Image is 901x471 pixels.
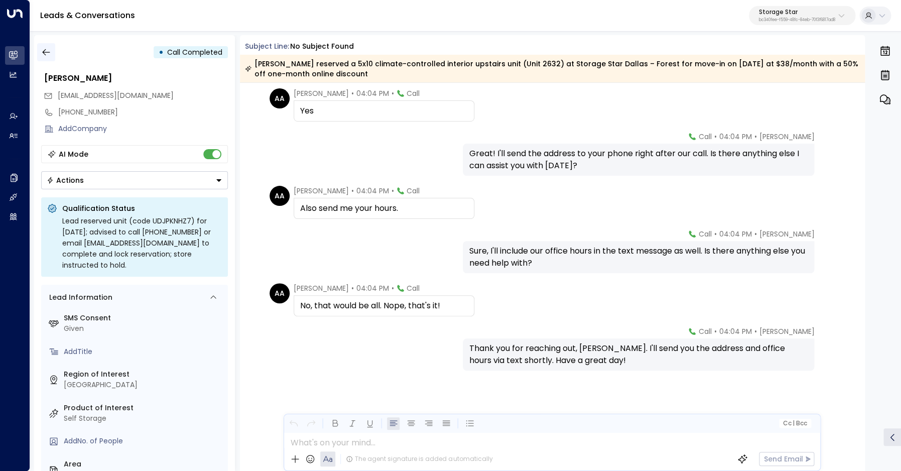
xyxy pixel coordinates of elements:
span: [PERSON_NAME] [759,229,814,239]
div: No subject found [290,41,354,52]
span: 04:04 PM [356,186,389,196]
img: 120_headshot.jpg [818,132,838,152]
button: Cc|Bcc [779,419,811,428]
div: Given [64,323,224,334]
div: No, that would be all. Nope, that's it! [300,300,468,312]
div: Actions [47,176,84,185]
a: Leads & Conversations [40,10,135,21]
label: Product of Interest [64,403,224,413]
div: AA [270,283,290,303]
div: AI Mode [59,149,88,159]
p: Qualification Status [62,203,222,213]
div: Also send me your hours. [300,202,468,214]
span: • [714,326,716,336]
img: 120_headshot.jpg [818,229,838,249]
span: [PERSON_NAME] [759,132,814,142]
button: Undo [287,417,300,430]
div: Thank you for reaching out, [PERSON_NAME]. I'll send you the address and office hours via text sh... [469,342,808,367]
span: • [754,326,756,336]
div: Lead reserved unit (code UDJPKNHZ7) for [DATE]; advised to call [PHONE_NUMBER] or email [EMAIL_AD... [62,215,222,271]
div: Great! I'll send the address to your phone right after our call. Is there anything else I can ass... [469,148,808,172]
span: • [392,88,394,98]
span: • [392,186,394,196]
span: [PERSON_NAME] [294,88,349,98]
span: Call Completed [167,47,222,57]
button: Actions [41,171,228,189]
span: aahlawat161@gmail.com [58,90,174,101]
span: • [754,229,756,239]
span: Cc Bcc [783,420,807,427]
span: 04:04 PM [719,229,751,239]
div: Button group with a nested menu [41,171,228,189]
div: Lead Information [46,292,112,303]
span: • [714,132,716,142]
label: SMS Consent [64,313,224,323]
label: Region of Interest [64,369,224,380]
span: 04:04 PM [719,326,751,336]
span: [PERSON_NAME] [294,186,349,196]
div: AddNo. of People [64,436,224,446]
label: Area [64,459,224,469]
span: [PERSON_NAME] [294,283,349,293]
span: • [714,229,716,239]
div: [GEOGRAPHIC_DATA] [64,380,224,390]
span: • [351,283,354,293]
div: Yes [300,105,468,117]
img: 120_headshot.jpg [818,326,838,346]
p: Storage Star [759,9,835,15]
span: 04:04 PM [356,88,389,98]
span: 04:04 PM [719,132,751,142]
span: Call [407,88,420,98]
p: bc340fee-f559-48fc-84eb-70f3f6817ad8 [759,18,835,22]
span: Call [698,326,711,336]
div: [PERSON_NAME] reserved a 5x10 climate-controlled interior upstairs unit (Unit 2632) at Storage St... [245,59,859,79]
span: Subject Line: [245,41,289,51]
span: [EMAIL_ADDRESS][DOMAIN_NAME] [58,90,174,100]
span: • [392,283,394,293]
div: • [159,43,164,61]
span: Call [407,283,420,293]
div: AA [270,186,290,206]
div: [PERSON_NAME] [44,72,228,84]
span: | [793,420,795,427]
div: Sure, I'll include our office hours in the text message as well. Is there anything else you need ... [469,245,808,269]
div: Self Storage [64,413,224,424]
div: The agent signature is added automatically [346,454,492,463]
span: [PERSON_NAME] [759,326,814,336]
div: [PHONE_NUMBER] [58,107,228,117]
span: Call [407,186,420,196]
span: Call [698,132,711,142]
span: • [754,132,756,142]
span: • [351,186,354,196]
div: AddTitle [64,346,224,357]
span: Call [698,229,711,239]
span: 04:04 PM [356,283,389,293]
button: Redo [305,417,317,430]
button: Storage Starbc340fee-f559-48fc-84eb-70f3f6817ad8 [749,6,855,25]
div: AddCompany [58,124,228,134]
span: • [351,88,354,98]
div: AA [270,88,290,108]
